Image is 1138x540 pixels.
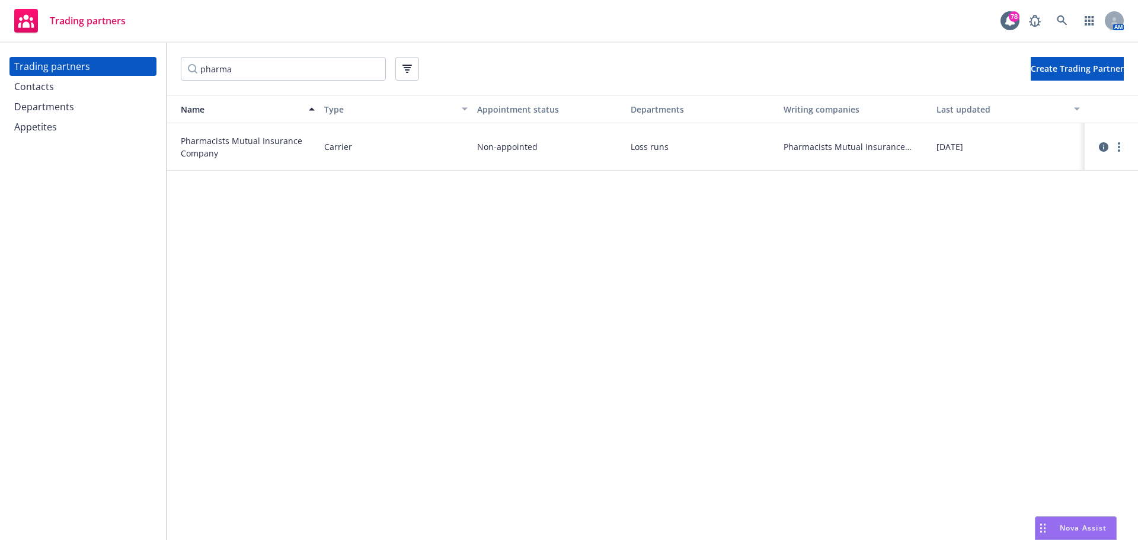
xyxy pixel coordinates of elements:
[936,140,963,153] span: [DATE]
[14,97,74,116] div: Departments
[171,103,302,116] div: Name
[477,103,621,116] div: Appointment status
[477,140,538,153] span: Non-appointed
[14,117,57,136] div: Appetites
[9,57,156,76] a: Trading partners
[1097,140,1111,154] a: circleInformation
[779,95,932,123] button: Writing companies
[1035,517,1050,539] div: Drag to move
[1035,516,1117,540] button: Nova Assist
[1060,523,1107,533] span: Nova Assist
[324,140,352,153] span: Carrier
[181,57,386,81] input: Filter by keyword...
[1031,57,1124,81] button: Create Trading Partner
[936,103,1067,116] div: Last updated
[472,95,625,123] button: Appointment status
[9,4,130,37] a: Trading partners
[932,95,1085,123] button: Last updated
[1031,63,1124,74] span: Create Trading Partner
[1078,9,1101,33] a: Switch app
[1023,9,1047,33] a: Report a Bug
[1050,9,1074,33] a: Search
[784,140,927,153] span: Pharmacists Mutual Insurance Company
[626,95,779,123] button: Departments
[631,140,774,153] span: Loss runs
[9,97,156,116] a: Departments
[14,77,54,96] div: Contacts
[167,95,319,123] button: Name
[631,103,774,116] div: Departments
[9,117,156,136] a: Appetites
[50,16,126,25] span: Trading partners
[14,57,90,76] div: Trading partners
[784,103,927,116] div: Writing companies
[1112,140,1126,154] a: more
[319,95,472,123] button: Type
[1009,11,1019,22] div: 78
[324,103,455,116] div: Type
[181,135,315,159] span: Pharmacists Mutual Insurance Company
[9,77,156,96] a: Contacts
